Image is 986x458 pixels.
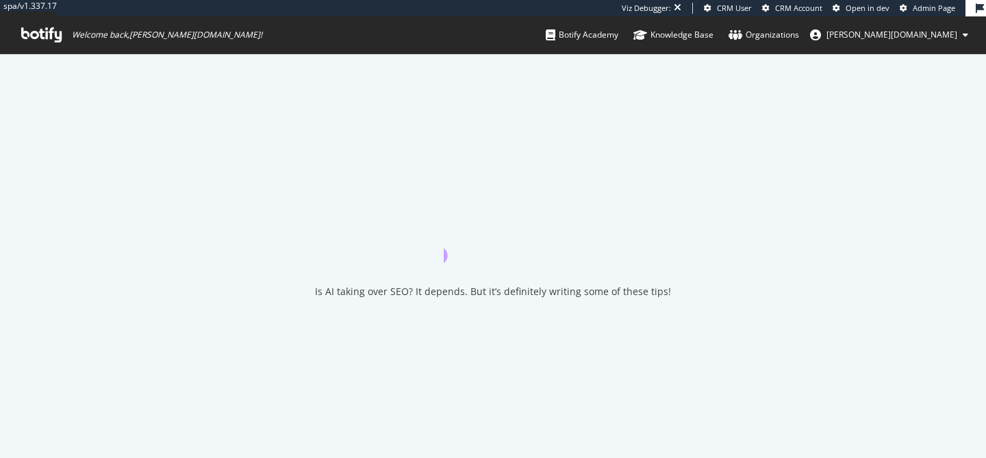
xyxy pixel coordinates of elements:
div: Is AI taking over SEO? It depends. But it’s definitely writing some of these tips! [315,285,671,298]
div: Knowledge Base [633,28,713,42]
div: animation [444,214,542,263]
button: [PERSON_NAME][DOMAIN_NAME] [799,24,979,46]
div: Viz Debugger: [622,3,671,14]
span: Open in dev [846,3,889,13]
a: Knowledge Base [633,16,713,53]
span: CRM User [717,3,752,13]
a: CRM User [704,3,752,14]
div: Botify Academy [546,28,618,42]
a: Organizations [729,16,799,53]
a: CRM Account [762,3,822,14]
a: Open in dev [833,3,889,14]
a: Admin Page [900,3,955,14]
span: jenny.ren [826,29,957,40]
span: Welcome back, [PERSON_NAME][DOMAIN_NAME] ! [72,29,262,40]
span: CRM Account [775,3,822,13]
a: Botify Academy [546,16,618,53]
div: Organizations [729,28,799,42]
span: Admin Page [913,3,955,13]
